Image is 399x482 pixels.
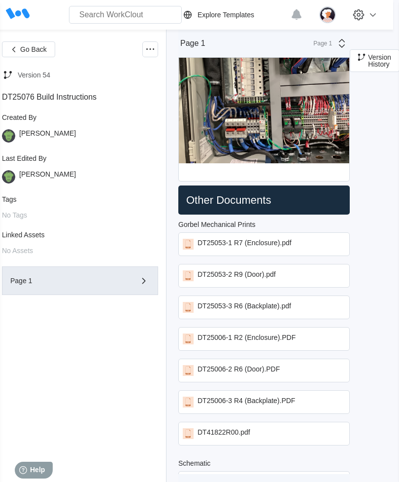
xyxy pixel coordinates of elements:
span: Version History [368,54,391,68]
img: gator.png [2,170,15,184]
div: No Tags [2,211,158,219]
div: DT25006-1 R2 (Enclosure).PDF [198,334,296,344]
img: image5401.jpg [179,18,349,181]
div: DT25076 Build Instructions [2,93,158,102]
div: Created By [2,113,158,121]
div: [PERSON_NAME] [19,129,76,143]
div: DT41822R00.pdf [198,428,250,439]
button: Page 1 [2,266,158,295]
div: DT25053-1 R7 (Enclosure).pdf [198,239,292,250]
a: Explore Templates [182,9,286,21]
span: Go Back [20,46,47,53]
div: Gorbel Mechanical Prints [178,221,255,228]
button: Go Back [2,41,55,57]
div: [PERSON_NAME] [19,170,76,184]
img: user-4.png [319,6,336,23]
div: Page 1 [180,39,205,48]
div: Schematic [178,459,210,467]
div: Version 54 [18,71,50,79]
div: No Assets [2,247,158,255]
div: DT25053-3 R6 (Backplate).pdf [198,302,291,313]
div: Page 1 [307,40,332,47]
div: Tags [2,195,158,203]
div: Explore Templates [198,11,254,19]
div: DT25006-2 R6 (Door).PDF [198,365,280,376]
input: Search WorkClout [69,6,182,24]
img: gator.png [2,129,15,143]
div: Last Edited By [2,154,158,162]
div: DT25053-2 R9 (Door).pdf [198,270,276,281]
h2: Other Documents [182,193,346,207]
div: Linked Assets [2,231,158,239]
div: DT25006-3 R4 (Backplate).PDF [198,397,295,408]
div: Page 1 [10,277,122,284]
